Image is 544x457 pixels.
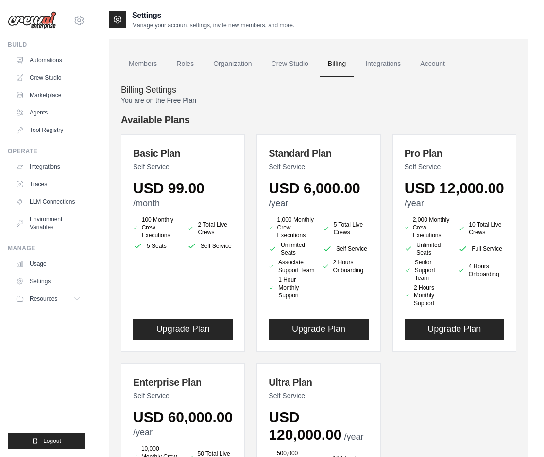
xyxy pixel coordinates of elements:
a: Crew Studio [12,70,85,85]
li: Self Service [187,241,233,251]
li: 2 Total Live Crews [187,218,233,239]
li: 100 Monthly Crew Executions [133,216,179,239]
li: 10 Total Live Crews [458,218,504,239]
p: Manage your account settings, invite new members, and more. [132,21,294,29]
li: 2,000 Monthly Crew Executions [405,216,451,239]
span: Resources [30,295,57,303]
div: Manage [8,245,85,252]
li: Full Service [458,241,504,257]
button: Upgrade Plan [269,319,368,340]
li: Senior Support Team [405,259,451,282]
div: Operate [8,147,85,155]
a: Marketplace [12,87,85,103]
a: Agents [12,105,85,120]
button: Resources [12,291,85,307]
h4: Available Plans [121,113,516,127]
a: Environment Variables [12,212,85,235]
p: Self Service [133,162,233,172]
button: Upgrade Plan [405,319,504,340]
span: USD 99.00 [133,180,204,196]
h3: Standard Plan [269,147,368,160]
h3: Enterprise Plan [133,375,233,389]
li: 4 Hours Onboarding [458,259,504,282]
li: 2 Hours Onboarding [323,259,369,274]
a: Integrations [357,51,408,77]
p: Self Service [405,162,504,172]
a: Billing [320,51,354,77]
p: Self Service [269,162,368,172]
span: USD 120,000.00 [269,409,341,442]
span: /year [344,432,364,441]
li: 1,000 Monthly Crew Executions [269,216,315,239]
a: Crew Studio [264,51,316,77]
button: Upgrade Plan [133,319,233,340]
h2: Settings [132,10,294,21]
span: USD 6,000.00 [269,180,360,196]
div: Build [8,41,85,49]
a: Account [412,51,453,77]
a: Settings [12,274,85,289]
a: Usage [12,256,85,272]
li: 1 Hour Monthly Support [269,276,315,299]
p: You are on the Free Plan [121,96,516,105]
span: /year [133,427,153,437]
a: Traces [12,177,85,192]
span: /month [133,198,160,208]
img: Logo [8,11,56,30]
li: 2 Hours Monthly Support [405,284,451,307]
a: Members [121,51,165,77]
a: Roles [169,51,202,77]
p: Self Service [269,391,368,401]
h3: Pro Plan [405,147,504,160]
li: 5 Total Live Crews [323,218,369,239]
a: Tool Registry [12,122,85,138]
button: Logout [8,433,85,449]
span: Logout [43,437,61,445]
li: 5 Seats [133,241,179,251]
h3: Basic Plan [133,147,233,160]
p: Self Service [133,391,233,401]
li: Unlimited Seats [405,241,451,257]
a: Automations [12,52,85,68]
h3: Ultra Plan [269,375,368,389]
h4: Billing Settings [121,85,516,96]
span: /year [405,198,424,208]
a: Organization [205,51,259,77]
a: Integrations [12,159,85,175]
span: USD 60,000.00 [133,409,233,425]
a: LLM Connections [12,194,85,210]
li: Associate Support Team [269,259,315,274]
span: USD 12,000.00 [405,180,504,196]
li: Unlimited Seats [269,241,315,257]
li: Self Service [323,241,369,257]
span: /year [269,198,288,208]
